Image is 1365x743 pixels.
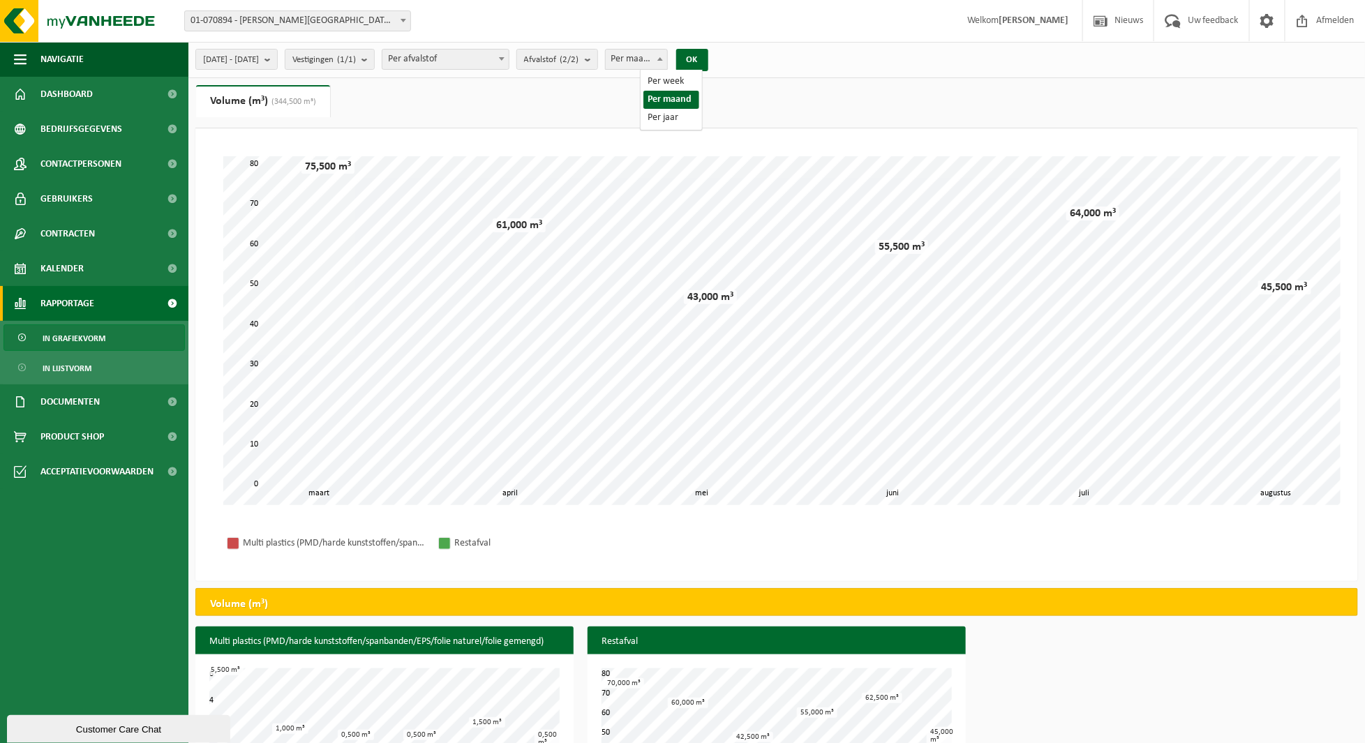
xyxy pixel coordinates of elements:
[999,15,1068,26] strong: [PERSON_NAME]
[301,160,355,174] div: 75,500 m³
[40,77,93,112] span: Dashboard
[40,251,84,286] span: Kalender
[454,534,636,552] div: Restafval
[668,698,708,708] div: 60,000 m³
[40,147,121,181] span: Contactpersonen
[195,49,278,70] button: [DATE] - [DATE]
[1066,207,1119,220] div: 64,000 m³
[196,589,282,620] h2: Volume (m³)
[3,324,185,351] a: In grafiekvorm
[403,730,440,740] div: 0,500 m³
[285,49,375,70] button: Vestigingen(1/1)
[196,85,330,117] a: Volume (m³)
[560,55,579,64] count: (2/2)
[469,717,505,728] div: 1,500 m³
[203,50,259,70] span: [DATE] - [DATE]
[493,218,546,232] div: 61,000 m³
[733,732,773,742] div: 42,500 m³
[7,712,233,743] iframe: chat widget
[606,50,667,69] span: Per maand
[643,109,699,127] li: Per jaar
[40,112,122,147] span: Bedrijfsgegevens
[40,454,154,489] span: Acceptatievoorwaarden
[643,91,699,109] li: Per maand
[797,707,837,718] div: 55,000 m³
[862,693,902,703] div: 62,500 m³
[337,55,356,64] count: (1/1)
[588,626,966,657] h3: Restafval
[40,419,104,454] span: Product Shop
[643,73,699,91] li: Per week
[43,325,105,352] span: In grafiekvorm
[516,49,598,70] button: Afvalstof(2/2)
[195,626,574,657] h3: Multi plastics (PMD/harde kunststoffen/spanbanden/EPS/folie naturel/folie gemengd)
[40,42,84,77] span: Navigatie
[524,50,579,70] span: Afvalstof
[684,290,737,304] div: 43,000 m³
[3,354,185,381] a: In lijstvorm
[676,49,708,71] button: OK
[207,665,244,675] div: 5,500 m³
[604,678,644,689] div: 70,000 m³
[40,286,94,321] span: Rapportage
[184,10,411,31] span: 01-070894 - CASTELEIN SEALANTS NV - KAPELLEN
[875,240,928,254] div: 55,500 m³
[382,49,509,70] span: Per afvalstof
[243,534,424,552] div: Multi plastics (PMD/harde kunststoffen/spanbanden/EPS/folie naturel/folie gemengd)
[40,181,93,216] span: Gebruikers
[268,98,316,106] span: (344,500 m³)
[382,50,509,69] span: Per afvalstof
[605,49,668,70] span: Per maand
[1258,280,1311,294] div: 45,500 m³
[272,723,308,734] div: 1,000 m³
[40,216,95,251] span: Contracten
[43,355,91,382] span: In lijstvorm
[292,50,356,70] span: Vestigingen
[40,384,100,419] span: Documenten
[185,11,410,31] span: 01-070894 - CASTELEIN SEALANTS NV - KAPELLEN
[338,730,374,740] div: 0,500 m³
